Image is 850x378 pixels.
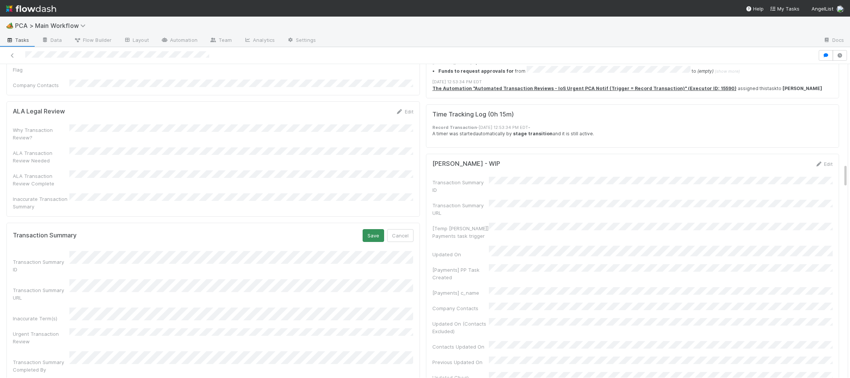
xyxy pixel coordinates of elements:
[432,225,489,240] div: [Temp [PERSON_NAME]] Payments task trigger
[770,6,799,12] span: My Tasks
[238,35,281,47] a: Analytics
[204,35,238,47] a: Team
[396,109,414,115] a: Edit
[13,258,69,273] div: Transaction Summary ID
[13,232,77,239] h5: Transaction Summary
[432,125,477,130] strong: Record Transaction
[432,358,489,366] div: Previous Updated On
[68,35,118,47] a: Flow Builder
[281,35,322,47] a: Settings
[432,86,737,91] a: The Automation "Automated Transaction Reviews - IoS Urgent PCA Notif (Trigger = Record Transactio...
[118,35,155,47] a: Layout
[697,68,714,74] em: (empty)
[432,305,489,312] div: Company Contacts
[13,81,69,89] div: Company Contacts
[6,2,56,15] img: logo-inverted-e16ddd16eac7371096b0.svg
[432,79,833,85] div: [DATE] 12:53:34 PM EDT
[13,358,69,373] div: Transaction Summary Completed By
[6,36,29,44] span: Tasks
[513,131,553,136] strong: stage transition
[438,66,833,75] summary: Funds to request approvals for from to (empty) (show more)
[817,35,850,47] a: Docs
[432,251,489,258] div: Updated On
[432,111,514,118] h5: Time Tracking Log ( 0h 15m )
[432,202,489,217] div: Transaction Summary URL
[432,59,833,75] div: updated:
[6,22,14,29] span: 🏕️
[836,5,844,13] img: avatar_2bce2475-05ee-46d3-9413-d3901f5fa03f.png
[432,289,489,297] div: [Payments] c_name
[13,58,69,73] div: Backoffice Task Link Flag
[815,161,833,167] a: Edit
[528,125,530,130] strong: -
[715,69,740,74] span: (show more)
[35,35,68,47] a: Data
[432,85,833,92] div: assigned this task to
[432,124,833,131] div: - [DATE] 12:53:34 PM EDT
[13,286,69,301] div: Transaction Summary URL
[746,5,764,12] div: Help
[13,149,69,164] div: ALA Transaction Review Needed
[155,35,204,47] a: Automation
[13,195,69,210] div: Inaccurate Transaction Summary
[15,22,89,29] span: PCA > Main Workflow
[432,160,500,168] h5: [PERSON_NAME] - WIP
[13,315,69,322] div: Inaccurate Term(s)
[387,229,414,242] button: Cancel
[13,126,69,141] div: Why Transaction Review?
[432,266,489,281] div: [Payments] PP Task Created
[13,330,69,345] div: Urgent Transaction Review
[438,68,514,74] strong: Funds to request approvals for
[13,172,69,187] div: ALA Transaction Review Complete
[363,229,384,242] button: Save
[770,5,799,12] a: My Tasks
[432,343,489,350] div: Contacts Updated On
[432,179,489,194] div: Transaction Summary ID
[783,86,822,91] strong: [PERSON_NAME]
[74,36,112,44] span: Flow Builder
[432,320,489,335] div: Updated On (Contacts Excluded)
[812,6,833,12] span: AngelList
[13,108,65,115] h5: ALA Legal Review
[432,130,833,137] div: A timer was started automatically by and it is still active.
